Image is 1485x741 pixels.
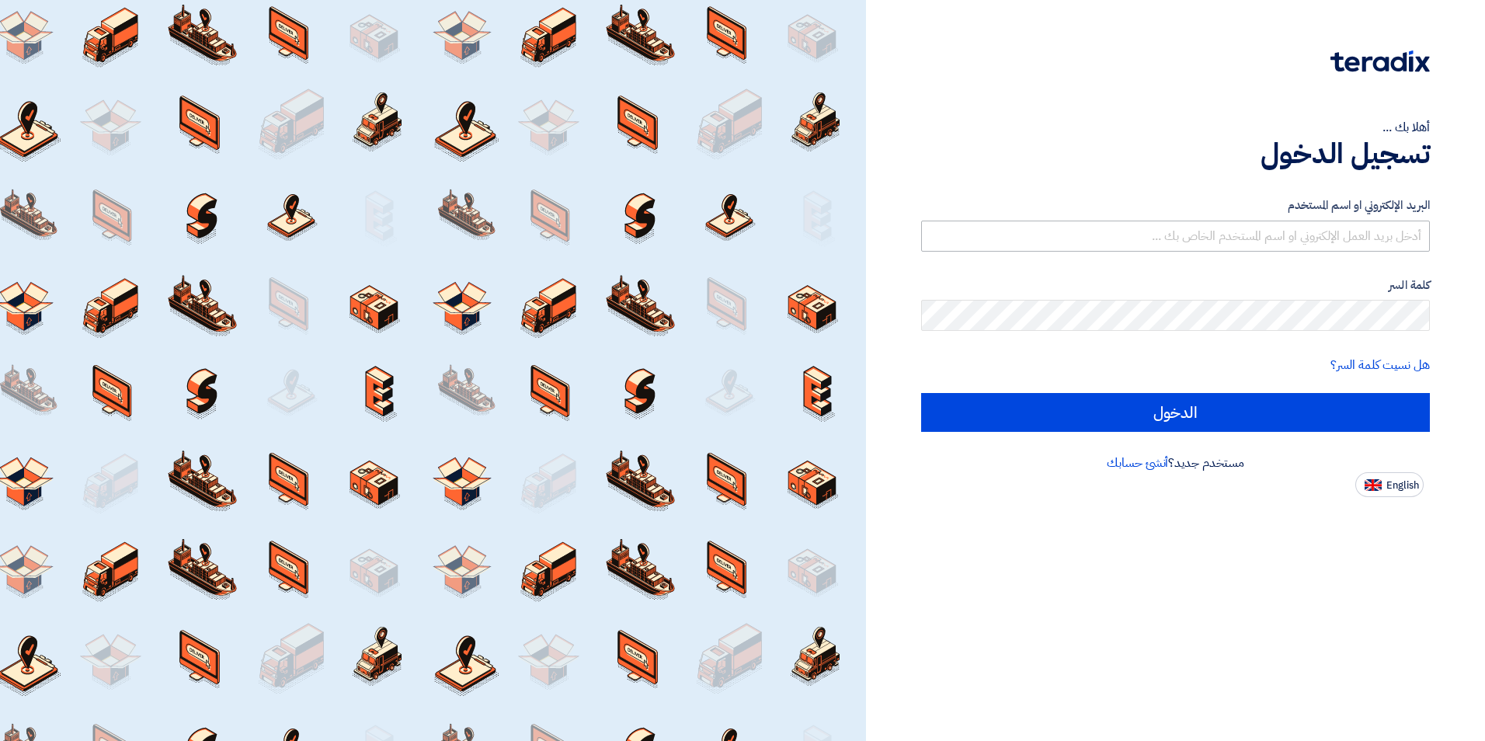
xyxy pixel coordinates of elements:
img: en-US.png [1365,479,1382,491]
div: أهلا بك ... [921,118,1430,137]
input: الدخول [921,393,1430,432]
a: هل نسيت كلمة السر؟ [1330,356,1430,374]
div: مستخدم جديد؟ [921,454,1430,472]
label: كلمة السر [921,277,1430,294]
label: البريد الإلكتروني او اسم المستخدم [921,197,1430,214]
img: Teradix logo [1330,50,1430,72]
a: أنشئ حسابك [1107,454,1168,472]
span: English [1386,480,1419,491]
button: English [1355,472,1424,497]
input: أدخل بريد العمل الإلكتروني او اسم المستخدم الخاص بك ... [921,221,1430,252]
h1: تسجيل الدخول [921,137,1430,171]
